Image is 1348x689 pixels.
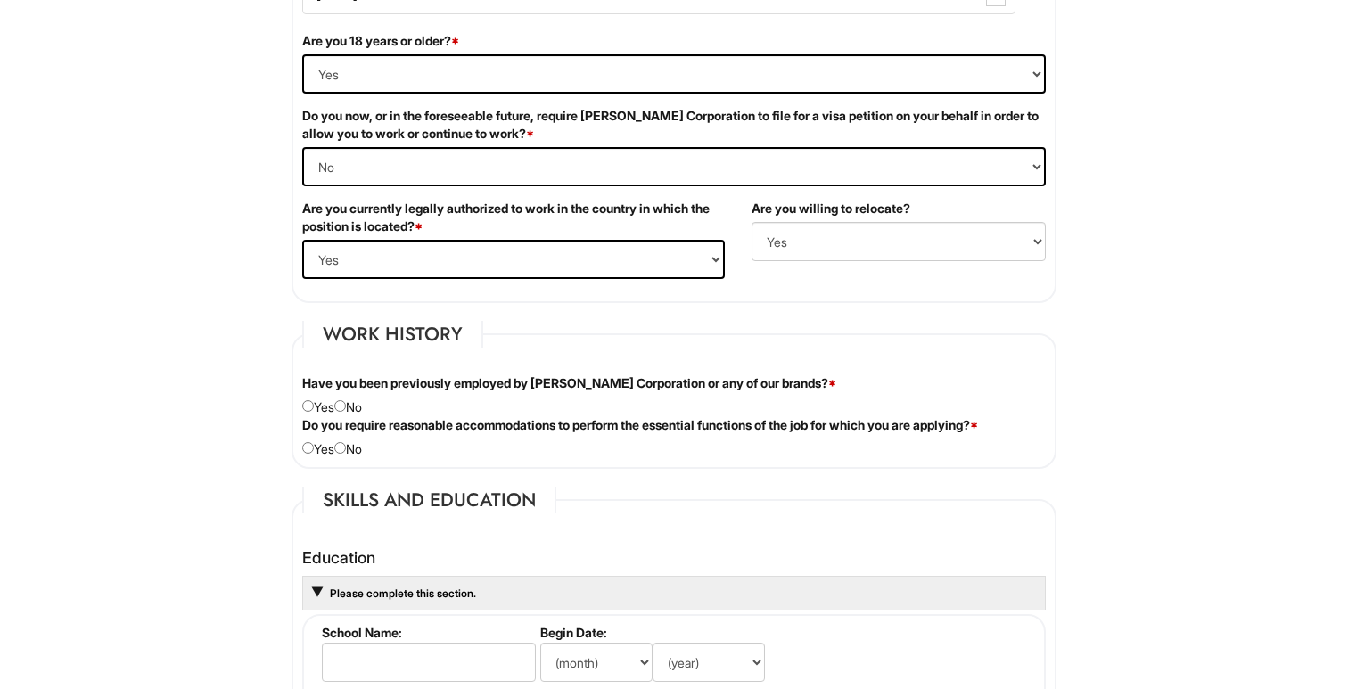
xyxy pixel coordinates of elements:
label: Have you been previously employed by [PERSON_NAME] Corporation or any of our brands? [302,374,836,392]
h4: Education [302,549,1046,567]
legend: Skills and Education [302,487,556,513]
a: Please complete this section. [328,586,476,600]
label: School Name: [322,625,533,640]
label: Are you currently legally authorized to work in the country in which the position is located? [302,200,725,235]
select: (Yes / No) [302,54,1046,94]
div: Yes No [289,416,1059,458]
label: Begin Date: [540,625,787,640]
label: Are you 18 years or older? [302,32,459,50]
legend: Work History [302,321,483,348]
select: (Yes / No) [302,147,1046,186]
label: Do you now, or in the foreseeable future, require [PERSON_NAME] Corporation to file for a visa pe... [302,107,1046,143]
select: (Yes / No) [302,240,725,279]
div: Yes No [289,374,1059,416]
label: Are you willing to relocate? [752,200,910,217]
select: (Yes / No) [752,222,1046,261]
label: Do you require reasonable accommodations to perform the essential functions of the job for which ... [302,416,978,434]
